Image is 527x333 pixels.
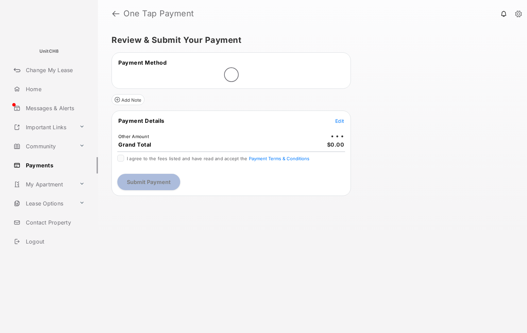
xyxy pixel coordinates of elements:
[118,133,149,139] td: Other Amount
[11,176,76,193] a: My Apartment
[335,117,344,124] button: Edit
[112,36,508,44] h5: Review & Submit Your Payment
[11,100,98,116] a: Messages & Alerts
[118,117,165,124] span: Payment Details
[127,156,309,161] span: I agree to the fees listed and have read and accept the
[249,156,309,161] button: I agree to the fees listed and have read and accept the
[11,119,76,135] a: Important Links
[11,62,98,78] a: Change My Lease
[327,141,344,148] span: $0.00
[118,59,167,66] span: Payment Method
[11,157,98,173] a: Payments
[118,141,151,148] span: Grand Total
[112,94,144,105] button: Add Note
[39,48,59,55] p: UnitCH8
[11,81,98,97] a: Home
[11,195,76,212] a: Lease Options
[11,214,98,231] a: Contact Property
[117,174,180,190] button: Submit Payment
[335,118,344,124] span: Edit
[11,233,98,250] a: Logout
[11,138,76,154] a: Community
[123,10,194,18] strong: One Tap Payment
